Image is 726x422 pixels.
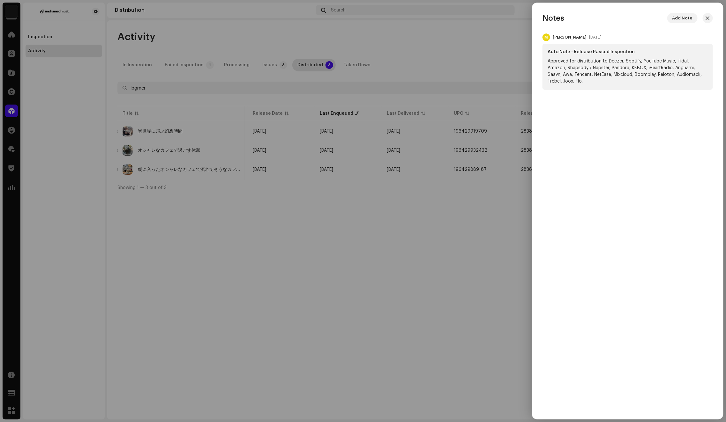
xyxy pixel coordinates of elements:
h3: Notes [543,13,564,23]
div: Auto Note - Release Passed Inspection [548,49,708,55]
div: [PERSON_NAME] [553,35,587,40]
div: M [543,33,550,41]
div: Approved for distribution to Deezer, Spotify, YouTube Music, Tidal, Amazon, Rhapsody / Napster, P... [548,58,708,85]
span: Add Note [672,12,692,25]
button: Add Note [667,13,698,23]
div: [DATE] [589,35,602,40]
